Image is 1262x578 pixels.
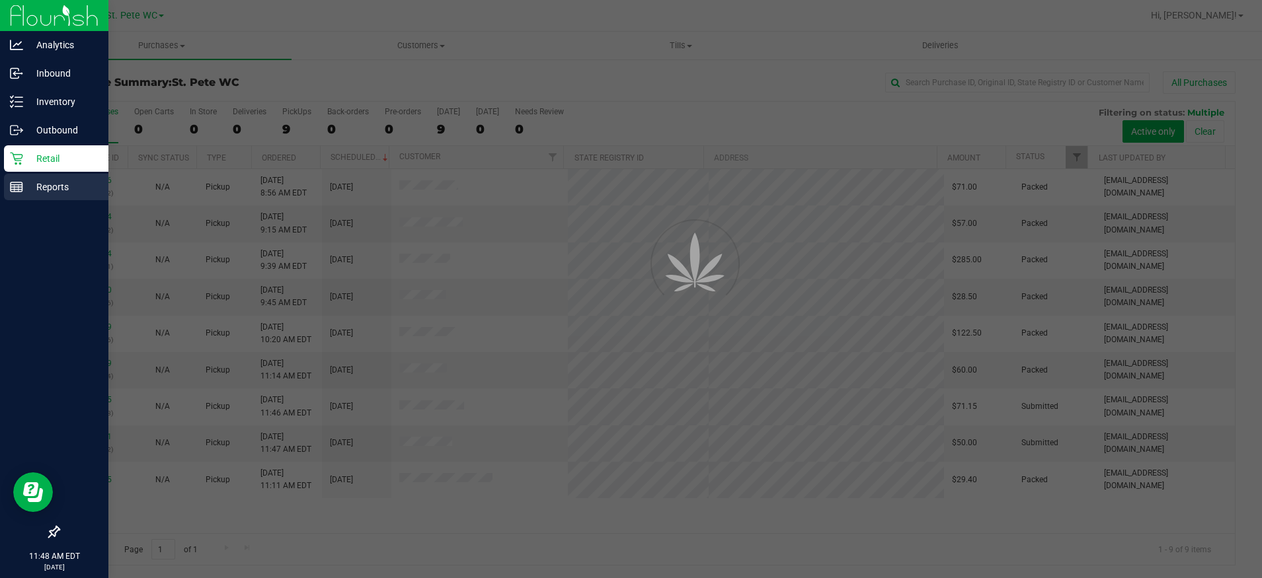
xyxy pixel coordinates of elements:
[23,151,102,166] p: Retail
[6,562,102,572] p: [DATE]
[10,67,23,80] inline-svg: Inbound
[10,95,23,108] inline-svg: Inventory
[23,65,102,81] p: Inbound
[23,94,102,110] p: Inventory
[10,152,23,165] inline-svg: Retail
[23,37,102,53] p: Analytics
[6,550,102,562] p: 11:48 AM EDT
[10,124,23,137] inline-svg: Outbound
[10,180,23,194] inline-svg: Reports
[13,472,53,512] iframe: Resource center
[23,179,102,195] p: Reports
[23,122,102,138] p: Outbound
[10,38,23,52] inline-svg: Analytics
